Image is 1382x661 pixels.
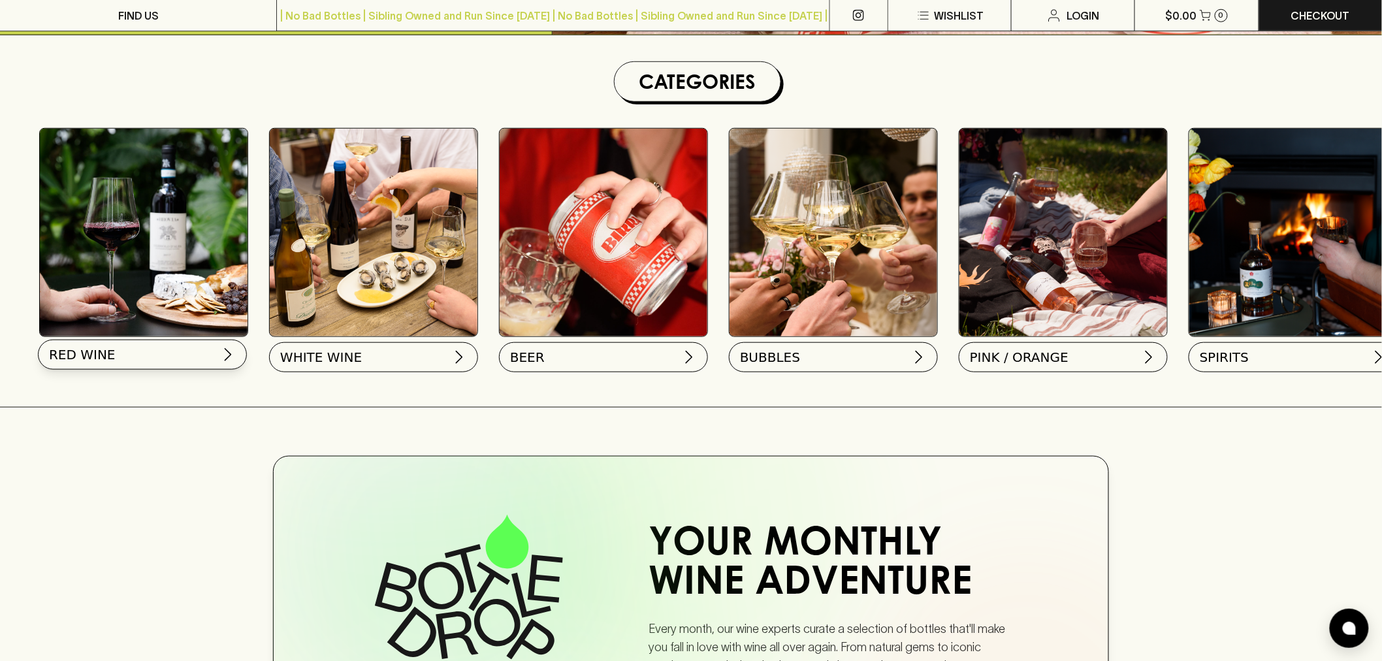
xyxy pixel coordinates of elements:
[1200,348,1249,366] span: SPIRITS
[1067,8,1100,24] p: Login
[1141,349,1157,365] img: chevron-right.svg
[220,347,236,363] img: chevron-right.svg
[730,129,937,336] img: 2022_Festive_Campaign_INSTA-16 1
[280,348,362,366] span: WHITE WINE
[740,348,800,366] span: BUBBLES
[934,8,984,24] p: Wishlist
[970,348,1069,366] span: PINK / ORANGE
[729,342,938,372] button: BUBBLES
[681,349,697,365] img: chevron-right.svg
[1291,8,1350,24] p: Checkout
[510,348,545,366] span: BEER
[269,342,478,372] button: WHITE WINE
[499,342,708,372] button: BEER
[1343,622,1356,635] img: bubble-icon
[911,349,927,365] img: chevron-right.svg
[40,129,248,336] img: Red Wine Tasting
[959,129,1167,336] img: gospel_collab-2 1
[118,8,159,24] p: FIND US
[620,67,775,96] h1: Categories
[49,346,116,364] span: RED WINE
[38,340,247,370] button: RED WINE
[649,526,1025,604] h2: Your Monthly Wine Adventure
[1166,8,1197,24] p: $0.00
[375,515,563,660] img: Bottle Drop
[959,342,1168,372] button: PINK / ORANGE
[1219,12,1224,19] p: 0
[500,129,707,336] img: BIRRA_GOOD-TIMES_INSTA-2 1/optimise?auth=Mjk3MjY0ODMzMw__
[451,349,467,365] img: chevron-right.svg
[270,129,477,336] img: optimise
